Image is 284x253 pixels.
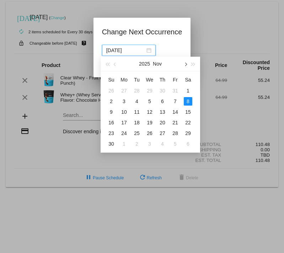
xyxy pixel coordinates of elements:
[182,107,194,117] td: 11/15/2025
[181,57,189,71] button: Next month (PageDown)
[107,129,116,137] div: 23
[156,96,169,107] td: 11/6/2025
[184,118,192,127] div: 22
[169,117,182,128] td: 11/21/2025
[169,107,182,117] td: 11/14/2025
[111,57,119,71] button: Previous month (PageUp)
[171,129,179,137] div: 28
[143,74,156,85] th: Wed
[133,97,141,106] div: 4
[120,118,128,127] div: 17
[120,140,128,148] div: 1
[158,97,167,106] div: 6
[145,140,154,148] div: 3
[105,85,118,96] td: 10/26/2025
[182,85,194,96] td: 11/1/2025
[105,107,118,117] td: 11/9/2025
[143,85,156,96] td: 10/29/2025
[130,96,143,107] td: 11/4/2025
[171,118,179,127] div: 21
[182,117,194,128] td: 11/22/2025
[118,96,130,107] td: 11/3/2025
[118,107,130,117] td: 11/10/2025
[184,108,192,116] div: 15
[169,96,182,107] td: 11/7/2025
[169,85,182,96] td: 10/31/2025
[184,86,192,95] div: 1
[107,118,116,127] div: 16
[182,139,194,149] td: 12/6/2025
[145,97,154,106] div: 5
[118,117,130,128] td: 11/17/2025
[120,97,128,106] div: 3
[189,57,197,71] button: Next year (Control + right)
[130,85,143,96] td: 10/28/2025
[133,129,141,137] div: 25
[156,139,169,149] td: 12/4/2025
[118,85,130,96] td: 10/27/2025
[120,129,128,137] div: 24
[143,128,156,139] td: 11/26/2025
[153,57,162,71] button: Nov
[106,46,145,54] input: Select date
[156,107,169,117] td: 11/13/2025
[105,128,118,139] td: 11/23/2025
[107,140,116,148] div: 30
[184,140,192,148] div: 6
[139,57,150,71] button: 2025
[145,108,154,116] div: 12
[145,86,154,95] div: 29
[105,96,118,107] td: 11/2/2025
[184,129,192,137] div: 29
[171,140,179,148] div: 5
[107,86,116,95] div: 26
[118,74,130,85] th: Mon
[158,129,167,137] div: 27
[133,140,141,148] div: 2
[184,97,192,106] div: 8
[169,74,182,85] th: Fri
[118,128,130,139] td: 11/24/2025
[182,128,194,139] td: 11/29/2025
[182,74,194,85] th: Sat
[107,97,116,106] div: 2
[143,107,156,117] td: 11/12/2025
[156,128,169,139] td: 11/27/2025
[158,140,167,148] div: 4
[143,139,156,149] td: 12/3/2025
[120,108,128,116] div: 10
[156,117,169,128] td: 11/20/2025
[171,97,179,106] div: 7
[133,86,141,95] div: 28
[130,128,143,139] td: 11/25/2025
[143,96,156,107] td: 11/5/2025
[130,74,143,85] th: Tue
[169,139,182,149] td: 12/5/2025
[120,86,128,95] div: 27
[130,107,143,117] td: 11/11/2025
[130,139,143,149] td: 12/2/2025
[182,96,194,107] td: 11/8/2025
[156,74,169,85] th: Thu
[143,117,156,128] td: 11/19/2025
[171,86,179,95] div: 31
[103,57,111,71] button: Last year (Control + left)
[130,117,143,128] td: 11/18/2025
[145,129,154,137] div: 26
[102,26,182,38] h1: Change Next Occurrence
[105,117,118,128] td: 11/16/2025
[105,139,118,149] td: 11/30/2025
[133,108,141,116] div: 11
[158,86,167,95] div: 30
[145,118,154,127] div: 19
[171,108,179,116] div: 14
[158,108,167,116] div: 13
[169,128,182,139] td: 11/28/2025
[156,85,169,96] td: 10/30/2025
[105,74,118,85] th: Sun
[107,108,116,116] div: 9
[118,139,130,149] td: 12/1/2025
[133,118,141,127] div: 18
[158,118,167,127] div: 20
